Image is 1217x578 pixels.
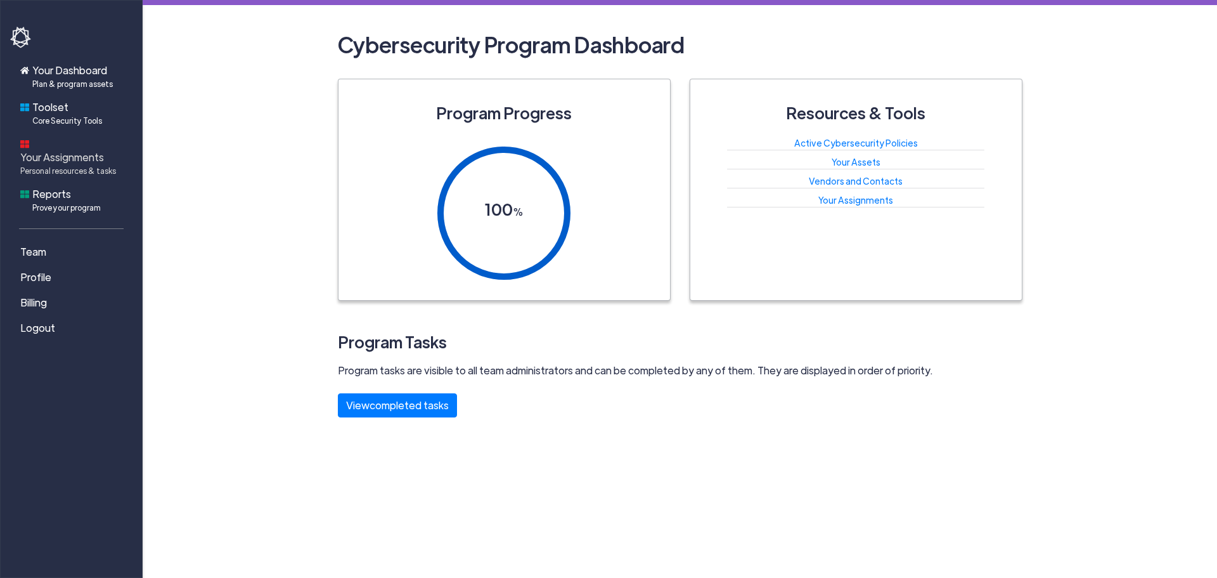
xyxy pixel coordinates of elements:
span: Billing [20,295,47,310]
p: Program tasks are visible to all team administrators and can be completed by any of them. They ar... [338,363,1022,378]
a: Profile [10,265,137,290]
a: Team [10,239,137,265]
span: Profile [20,270,51,285]
a: Your Assignments [818,194,893,206]
a: Vendors and Contacts [809,175,903,187]
img: reports-icon.svg [20,190,29,199]
iframe: Chat Widget [1154,517,1217,578]
a: Active Cybersecurity Policies [794,137,918,148]
a: ToolsetCore Security Tools [10,95,137,131]
span: Reports [32,187,101,213]
span: Logout [20,320,55,336]
a: Your Assets [832,156,880,167]
span: Toolset [32,100,102,126]
h3: Program Tasks [338,326,1022,358]
h2: Cybersecurity Program Dashboard [338,25,1022,63]
span: Your Assignments [20,150,116,176]
span: Personal resources & tasks [20,165,116,176]
a: Your AssignmentsPersonal resources & tasks [10,131,137,181]
span: Team [20,244,46,259]
img: dashboard-icon.svg [20,140,29,148]
h3: Resources & Tools [786,97,925,129]
img: havoc-shield-logo-white.png [10,27,33,48]
a: Billing [10,290,137,315]
span: Prove your program [32,202,101,213]
img: foundations-icon.svg [20,103,29,112]
span: Your Dashboard [32,63,113,89]
a: ReportsProve your program [10,181,137,218]
span: % [513,205,524,218]
h3: 100 [485,194,524,228]
a: Your DashboardPlan & program assets [10,58,137,95]
span: Plan & program assets [32,78,113,89]
h3: Program Progress [436,97,572,129]
button: Viewcompleted tasks [338,393,457,417]
img: home-icon.svg [20,66,29,75]
a: Logout [10,315,137,341]
span: Core Security Tools [32,115,102,126]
